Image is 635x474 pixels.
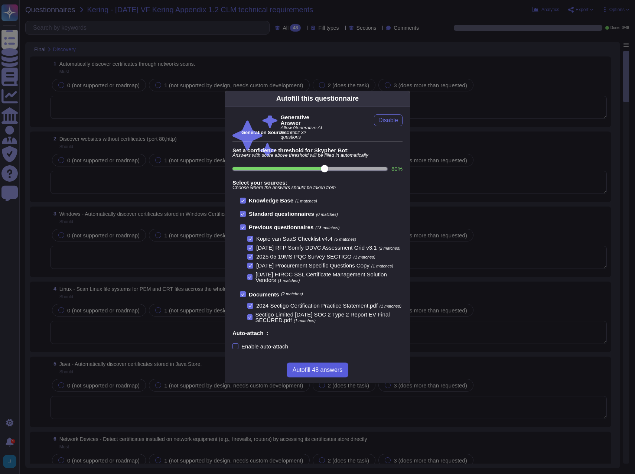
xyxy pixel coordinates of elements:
span: Disable [378,117,398,123]
span: [DATE] RFP Somfy DDVC Assessment Grid v3.1 [256,244,377,251]
span: Choose where the answers should be taken from [232,185,403,190]
b: : [266,330,268,336]
button: Disable [374,114,403,126]
span: (1 matches) [371,264,393,268]
span: (13 matches) [315,225,339,230]
div: Enable auto-attach [241,344,288,349]
span: (1 matches) [380,304,401,308]
span: [DATE] HIROC SSL Certificate Management Solution Vendors [255,271,387,283]
span: 2025 05 19MS PQC Survey SECTIGO [256,253,352,260]
span: 2024 Sectigo Certification Practice Statement.pdf [256,302,378,309]
span: (1 matches) [354,255,375,259]
span: (1 matches) [294,318,316,323]
b: Knowledge Base [249,197,293,204]
span: (2 matches) [379,246,401,250]
span: Autofill 48 answers [293,367,342,373]
b: Standard questionnaires [249,211,314,217]
span: (0 matches) [316,212,338,217]
span: [DATE] Procurement Specific Questions Copy [256,262,369,269]
span: (1 matches) [278,278,300,283]
b: Generation Sources : [241,130,289,135]
button: Autofill 48 answers [287,363,348,377]
span: Sectigo Limited [DATE] SOC 2 Type 2 Report EV Final SECURED.pdf [255,311,390,323]
div: Autofill this questionnaire [276,94,359,104]
b: Generative Answer [280,114,325,126]
span: Allow Generative AI to autofill 32 questions [280,126,325,140]
b: Auto-attach [232,330,263,336]
span: (5 matches) [334,237,356,241]
span: (1 matches) [295,199,317,203]
span: Answers with score above threshold will be filled in automatically [232,153,403,158]
b: Select your sources: [232,180,403,185]
span: Kopie van SaaS Checklist v4.4 [256,236,332,242]
label: 80 % [391,166,403,172]
b: Set a confidence threshold for Skypher Bot: [232,147,403,153]
b: Documents [249,292,279,297]
span: (2 matches) [281,292,303,296]
b: Previous questionnaires [249,224,313,230]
